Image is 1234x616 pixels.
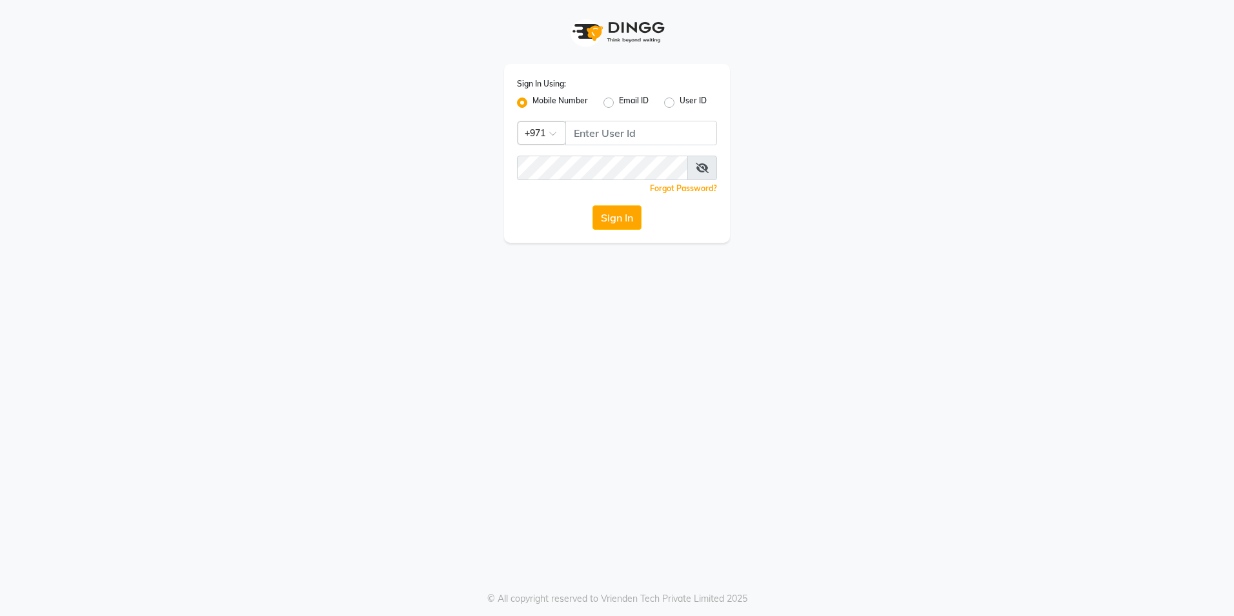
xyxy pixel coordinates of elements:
label: Mobile Number [532,95,588,110]
label: User ID [680,95,707,110]
input: Username [517,156,688,180]
img: logo1.svg [565,13,669,51]
label: Email ID [619,95,649,110]
label: Sign In Using: [517,78,566,90]
button: Sign In [592,205,642,230]
a: Forgot Password? [650,183,717,193]
input: Username [565,121,717,145]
